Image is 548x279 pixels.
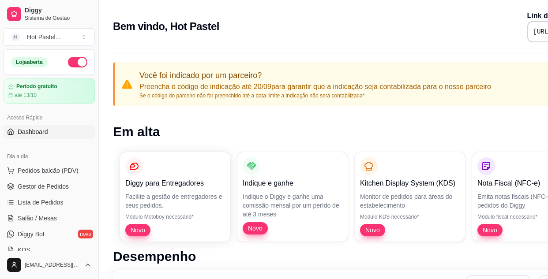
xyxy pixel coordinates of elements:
p: Diggy para Entregadores [125,178,225,189]
span: [EMAIL_ADDRESS][DOMAIN_NAME] [25,261,81,268]
span: Lista de Pedidos [18,198,64,207]
button: Alterar Status [68,57,87,67]
h2: Bem vindo, Hot Pastel [113,19,219,33]
p: Kitchen Display System (KDS) [360,178,460,189]
a: Diggy Botnovo [4,227,95,241]
div: Dia a dia [4,149,95,164]
span: Dashboard [18,127,48,136]
a: Dashboard [4,125,95,139]
span: Sistema de Gestão [25,15,91,22]
span: Novo [362,226,383,234]
div: Loja aberta [11,57,48,67]
p: Você foi indicado por um parceiro? [139,69,491,82]
span: Novo [479,226,501,234]
a: KDS [4,243,95,257]
button: Diggy para EntregadoresFacilite a gestão de entregadores e seus pedidos.Módulo Motoboy necessário... [120,152,230,242]
a: DiggySistema de Gestão [4,4,95,25]
p: Facilite a gestão de entregadores e seus pedidos. [125,192,225,210]
p: Preencha o código de indicação até 20/09 para garantir que a indicação seja contabilizada para o ... [139,82,491,92]
p: Indique o Diggy e ganhe uma comissão mensal por um perído de até 3 meses [243,192,342,219]
span: Salão / Mesas [18,214,57,223]
p: Monitor de pedidos para áreas do estabelecimento [360,192,460,210]
a: Gestor de Pedidos [4,179,95,193]
button: Kitchen Display System (KDS)Monitor de pedidos para áreas do estabelecimentoMódulo KDS necessário... [355,152,465,242]
button: Indique e ganheIndique o Diggy e ganhe uma comissão mensal por um perído de até 3 mesesNovo [237,152,348,242]
div: Acesso Rápido [4,111,95,125]
span: Pedidos balcão (PDV) [18,166,79,175]
a: Lista de Pedidos [4,195,95,209]
span: Novo [244,224,266,233]
span: KDS [18,246,30,254]
span: Diggy [25,7,91,15]
span: H [11,33,20,41]
button: [EMAIL_ADDRESS][DOMAIN_NAME] [4,254,95,275]
p: Módulo Motoboy necessário* [125,213,225,220]
div: Hot Pastel ... [27,33,60,41]
span: Gestor de Pedidos [18,182,69,191]
span: Novo [127,226,149,234]
a: Salão / Mesas [4,211,95,225]
article: Período gratuito [16,83,57,90]
p: Módulo KDS necessário* [360,213,460,220]
p: Indique e ganhe [243,178,342,189]
button: Select a team [4,28,95,46]
span: Diggy Bot [18,230,45,238]
a: Período gratuitoaté 13/10 [4,78,95,104]
article: até 13/10 [15,92,37,99]
button: Pedidos balcão (PDV) [4,164,95,178]
p: Se o código do parceiro não for preenchido até a data limite a indicação não será contabilizada* [139,92,491,99]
